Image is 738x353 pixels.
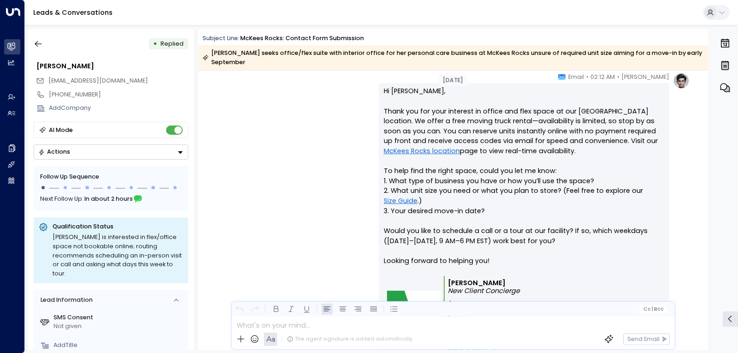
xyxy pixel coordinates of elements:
div: [PERSON_NAME] [36,61,188,72]
div: AddTitle [54,341,185,350]
div: AddCompany [49,104,188,113]
button: Actions [34,144,188,160]
span: | [652,306,653,312]
div: Next Follow Up: [41,194,182,204]
div: [PERSON_NAME] is interested in flex/office space not bookable online; routing recommends scheduli... [53,233,183,278]
div: [PHONE_NUMBER] [49,90,188,99]
a: McKees Rocks location [384,146,460,156]
span: A. [448,299,454,309]
i: New Client Concierge [448,286,520,295]
span: [EMAIL_ADDRESS][DOMAIN_NAME] [48,77,148,84]
div: Not given [54,322,185,331]
label: SMS Consent [54,313,185,322]
p: Qualification Status [53,222,183,231]
div: Actions [38,148,70,156]
button: Redo [250,304,261,315]
div: [DATE] [439,75,467,86]
div: AI Mode [49,126,73,135]
a: Leads & Conversations [33,8,113,17]
span: In about 2 hours [85,194,133,204]
span: Subject Line: [202,34,239,42]
div: Follow Up Sequence [41,173,182,182]
img: storexpress_logo.png [387,291,441,345]
span: Replied [161,40,184,48]
a: Size Guide [384,196,417,206]
span: reachmarieelizabeth@outlook.com [48,77,148,85]
p: Hi [PERSON_NAME], Thank you for your interest in office and flex space at our [GEOGRAPHIC_DATA] l... [384,86,664,276]
button: Undo [234,304,245,315]
b: [PERSON_NAME] [448,278,506,287]
div: • [153,36,157,51]
div: The agent signature is added automatically [287,335,412,343]
span: Cc Bcc [643,306,664,312]
div: Lead Information [37,296,92,305]
div: [PERSON_NAME] seeks office/flex suite with interior office for her personal care business at McKe... [202,48,703,67]
button: Cc|Bcc [640,305,667,313]
div: Button group with a nested menu [34,144,188,160]
div: McKees Rocks: Contact Form Submission [240,34,364,43]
